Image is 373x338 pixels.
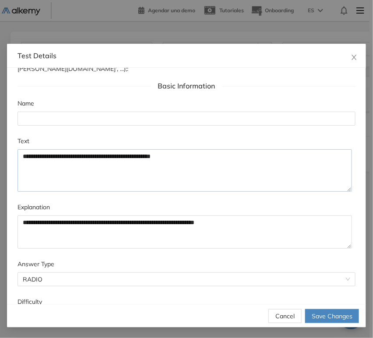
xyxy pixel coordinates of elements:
[312,311,352,321] span: Save Changes
[23,273,350,286] span: RADIO
[18,112,355,126] input: Name
[342,44,366,67] button: Close
[18,202,50,212] label: Explanation
[18,136,29,146] label: Text
[351,54,358,61] span: close
[18,215,352,249] textarea: Explanation
[18,297,42,306] label: Difficulty
[151,81,222,92] span: Basic Information
[275,311,295,321] span: Cancel
[18,259,54,269] label: Answer Type
[18,51,355,60] div: Test Details
[18,149,352,192] textarea: Text
[18,99,34,108] label: Name
[305,309,359,323] button: Save Changes
[268,309,302,323] button: Cancel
